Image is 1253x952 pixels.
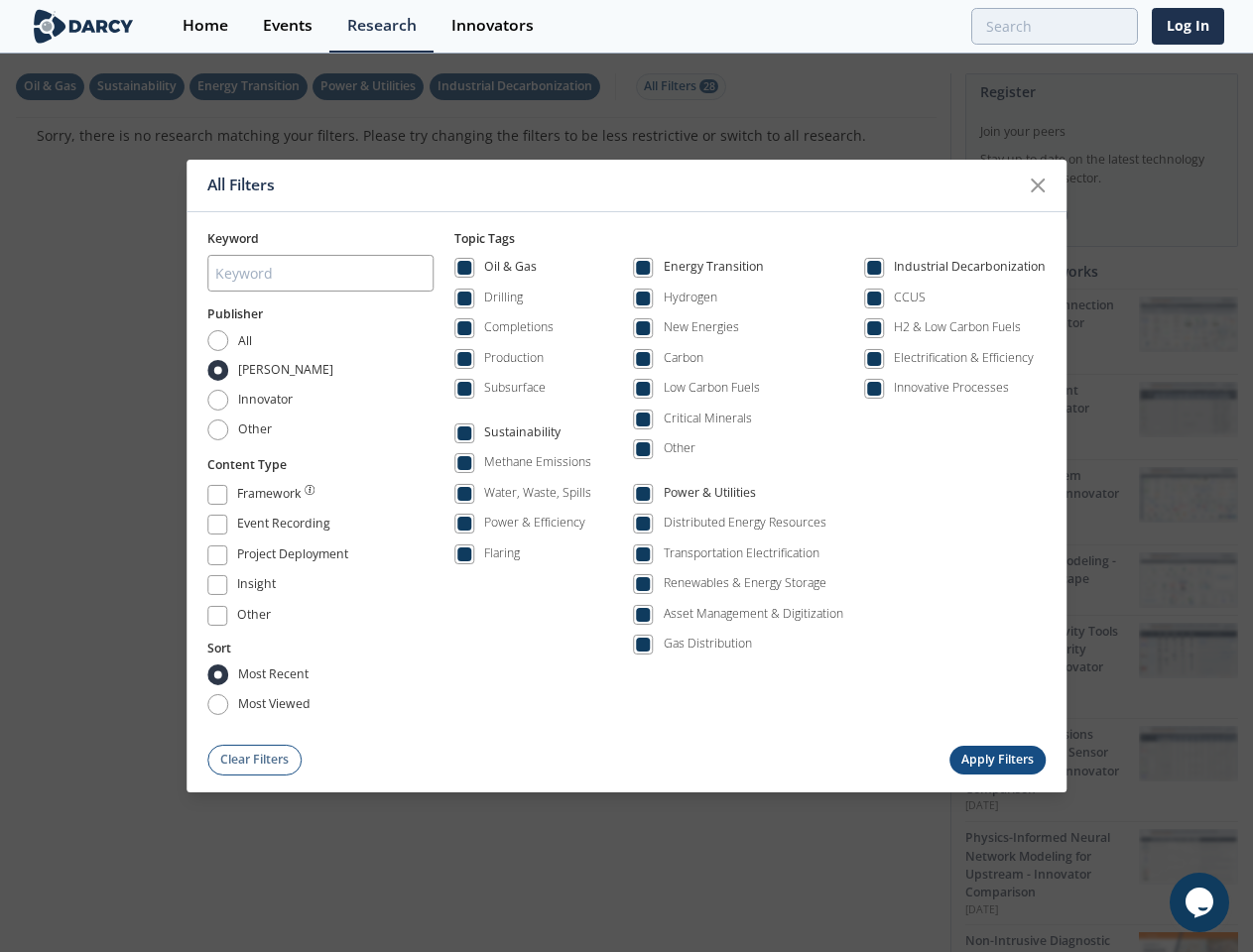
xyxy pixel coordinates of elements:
span: Keyword [207,229,259,246]
div: Home [183,18,228,34]
div: Distributed Energy Resources [664,514,826,532]
a: Log In [1152,8,1224,45]
div: Subsurface [484,379,546,397]
span: [PERSON_NAME] [238,361,333,379]
button: Clear Filters [207,745,303,775]
div: Innovators [451,18,534,34]
div: Gas Distribution [664,635,752,653]
button: Publisher [207,305,263,323]
div: Project Deployment [237,545,348,569]
input: Other [207,419,228,440]
div: Critical Minerals [664,410,752,427]
div: Production [484,349,544,367]
button: Apply Filters [949,746,1047,774]
div: H2 & Low Carbon Fuels [894,318,1021,336]
img: information.svg [305,485,315,496]
button: Content Type [207,456,287,474]
span: Innovator [238,391,293,409]
div: Flaring [484,544,520,562]
div: Other [237,606,271,630]
div: New Energies [664,318,739,336]
div: Events [263,18,313,34]
div: Framework [237,485,301,509]
span: Content Type [207,456,287,473]
div: Methane Emissions [484,453,591,471]
div: Renewables & Energy Storage [664,574,826,592]
iframe: chat widget [1170,873,1233,932]
span: most recent [238,665,309,683]
div: Oil & Gas [484,258,537,282]
input: All [207,330,228,351]
span: Other [238,420,272,438]
div: Asset Management & Digitization [664,605,843,623]
div: Sustainability [484,423,561,447]
input: [PERSON_NAME] [207,360,228,381]
div: Hydrogen [664,289,717,306]
img: logo-wide.svg [30,9,138,44]
div: Power & Utilities [664,484,756,508]
input: most viewed [207,694,228,715]
div: Innovative Processes [894,379,1009,397]
span: All [238,332,252,350]
div: Energy Transition [664,258,764,282]
input: Advanced Search [971,8,1138,45]
span: Publisher [207,305,263,322]
div: Insight [237,575,276,599]
div: Transportation Electrification [664,544,819,562]
div: Electrification & Efficiency [894,349,1034,367]
div: Research [347,18,417,34]
div: Water, Waste, Spills [484,484,591,502]
div: All Filters [207,167,1019,204]
span: most viewed [238,695,311,713]
div: Carbon [664,349,703,367]
input: Innovator [207,390,228,411]
div: Industrial Decarbonization [894,258,1046,282]
div: Other [664,439,695,457]
input: most recent [207,664,228,685]
span: Sort [207,640,231,656]
button: Sort [207,640,231,657]
div: Event Recording [237,515,330,538]
input: Keyword [207,255,434,292]
div: Power & Efficiency [484,514,585,532]
div: Drilling [484,289,523,306]
div: CCUS [894,289,926,306]
div: Low Carbon Fuels [664,379,760,397]
div: Completions [484,318,554,336]
span: Topic Tags [454,229,515,246]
